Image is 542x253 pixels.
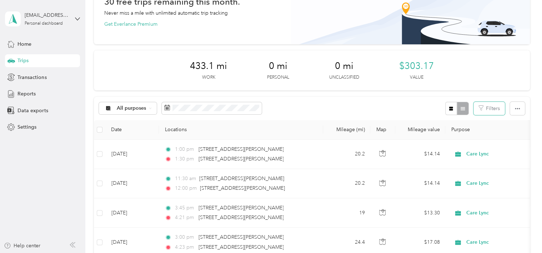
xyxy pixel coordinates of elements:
[159,120,323,140] th: Locations
[17,74,46,81] span: Transactions
[190,60,227,72] span: 433.1 mi
[323,169,370,198] td: 20.2
[410,74,423,81] p: Value
[199,175,284,182] span: [STREET_ADDRESS][PERSON_NAME]
[175,155,195,163] span: 1:30 pm
[25,11,69,19] div: [EMAIL_ADDRESS][DOMAIN_NAME]
[175,243,195,251] span: 4:23 pm
[104,20,157,28] button: Get Everlance Premium
[4,242,40,249] button: Help center
[323,140,370,169] td: 20.2
[25,21,63,26] div: Personal dashboard
[395,140,445,169] td: $14.14
[105,120,159,140] th: Date
[329,74,359,81] p: Unclassified
[175,175,196,183] span: 11:30 am
[395,169,445,198] td: $14.14
[466,209,532,217] span: Care Lync
[175,184,197,192] span: 12:00 pm
[175,204,195,212] span: 3:45 pm
[395,120,445,140] th: Mileage value
[17,107,48,114] span: Data exports
[199,234,283,240] span: [STREET_ADDRESS][PERSON_NAME]
[199,156,283,162] span: [STREET_ADDRESS][PERSON_NAME]
[104,9,227,17] p: Never miss a mile with unlimited automatic trip tracking
[466,150,532,158] span: Care Lync
[323,198,370,228] td: 19
[17,57,29,64] span: Trips
[175,233,195,241] span: 3:00 pm
[117,106,146,111] span: All purposes
[175,214,195,222] span: 4:21 pm
[323,120,370,140] th: Mileage (mi)
[200,185,285,191] span: [STREET_ADDRESS][PERSON_NAME]
[199,244,283,250] span: [STREET_ADDRESS][PERSON_NAME]
[267,74,289,81] p: Personal
[199,205,283,211] span: [STREET_ADDRESS][PERSON_NAME]
[105,198,159,228] td: [DATE]
[17,123,36,131] span: Settings
[269,60,287,72] span: 0 mi
[199,214,283,220] span: [STREET_ADDRESS][PERSON_NAME]
[395,198,445,228] td: $13.30
[202,74,215,81] p: Work
[502,213,542,253] iframe: Everlance-gr Chat Button Frame
[17,40,31,48] span: Home
[105,169,159,198] td: [DATE]
[466,179,532,187] span: Care Lync
[399,60,434,72] span: $303.17
[473,102,505,115] button: Filters
[199,146,283,152] span: [STREET_ADDRESS][PERSON_NAME]
[335,60,353,72] span: 0 mi
[17,90,36,98] span: Reports
[466,238,532,246] span: Care Lync
[175,145,195,153] span: 1:00 pm
[105,140,159,169] td: [DATE]
[370,120,395,140] th: Map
